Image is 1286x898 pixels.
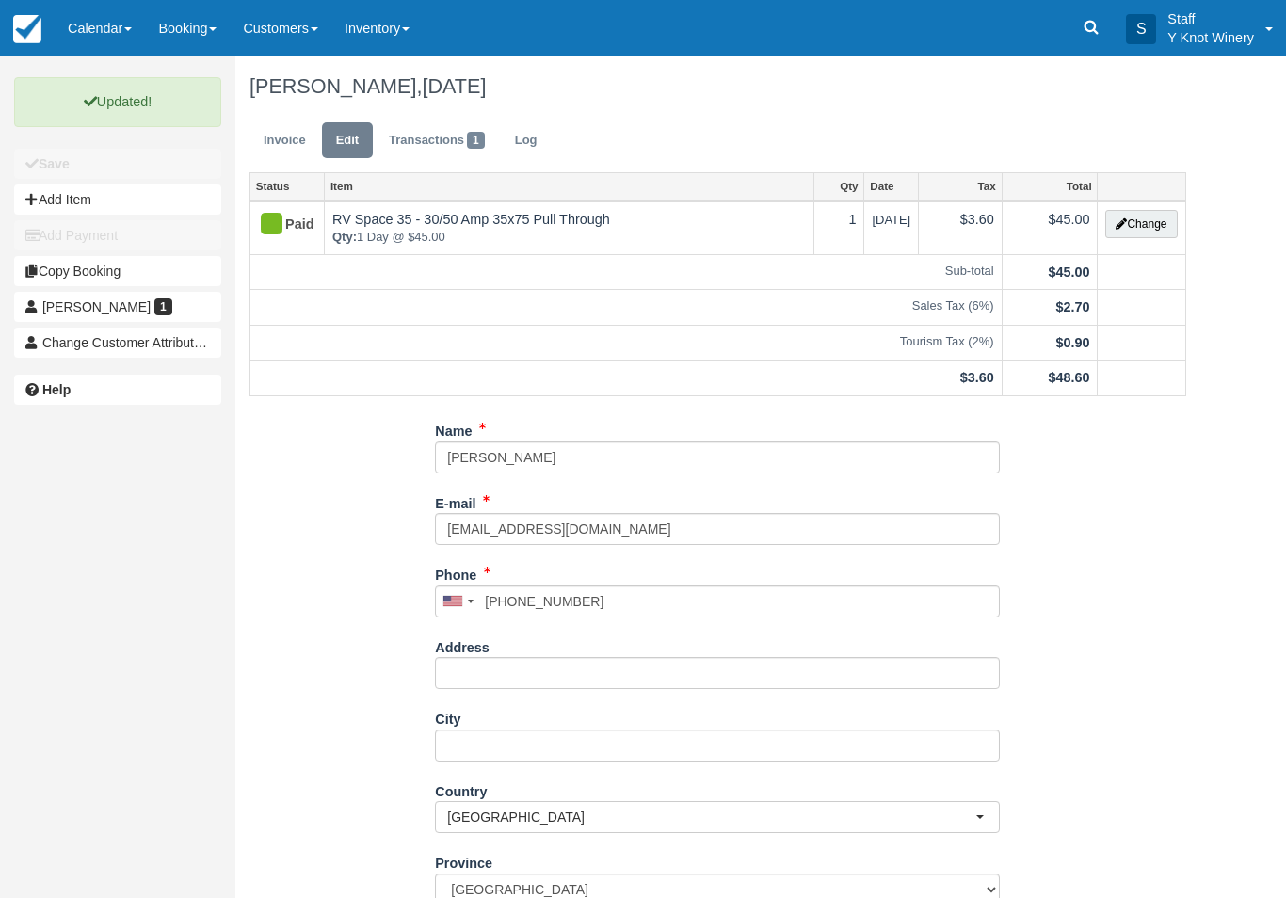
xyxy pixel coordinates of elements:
[42,299,151,314] span: [PERSON_NAME]
[249,122,320,159] a: Invoice
[814,173,864,200] a: Qty
[332,229,806,247] em: 1 Day @ $45.00
[39,156,70,171] b: Save
[42,335,212,350] span: Change Customer Attribution
[436,586,479,617] div: United States: +1
[1167,9,1254,28] p: Staff
[435,703,460,730] label: City
[1167,28,1254,47] p: Y Knot Winery
[258,333,994,351] em: Tourism Tax (2%)
[501,122,552,159] a: Log
[435,488,475,514] label: E-mail
[14,292,221,322] a: [PERSON_NAME] 1
[258,297,994,315] em: Sales Tax (6%)
[258,263,994,281] em: Sub-total
[154,298,172,315] span: 1
[258,210,300,240] div: Paid
[919,201,1002,255] td: $3.60
[325,201,814,255] td: RV Space 35 - 30/50 Amp 35x75 Pull Through
[435,776,487,802] label: Country
[1055,335,1089,350] strong: $0.90
[14,328,221,358] button: Change Customer Attribution
[14,375,221,405] a: Help
[14,184,221,215] button: Add Item
[1002,201,1098,255] td: $45.00
[872,213,910,227] span: [DATE]
[249,75,1186,98] h1: [PERSON_NAME],
[435,559,476,585] label: Phone
[1048,265,1089,280] strong: $45.00
[14,149,221,179] button: Save
[447,808,975,826] span: [GEOGRAPHIC_DATA]
[250,173,324,200] a: Status
[1048,370,1089,385] strong: $48.60
[435,415,472,441] label: Name
[435,801,1000,833] button: [GEOGRAPHIC_DATA]
[13,15,41,43] img: checkfront-main-nav-mini-logo.png
[322,122,373,159] a: Edit
[467,132,485,149] span: 1
[1126,14,1156,44] div: S
[325,173,813,200] a: Item
[14,77,221,127] p: Updated!
[1055,299,1089,314] strong: $2.70
[1105,210,1177,238] button: Change
[435,632,490,658] label: Address
[14,256,221,286] button: Copy Booking
[960,370,994,385] strong: $3.60
[332,230,357,244] strong: Qty
[919,173,1001,200] a: Tax
[1003,173,1098,200] a: Total
[813,201,864,255] td: 1
[14,220,221,250] button: Add Payment
[375,122,499,159] a: Transactions1
[42,382,71,397] b: Help
[435,847,492,874] label: Province
[422,74,486,98] span: [DATE]
[864,173,918,200] a: Date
